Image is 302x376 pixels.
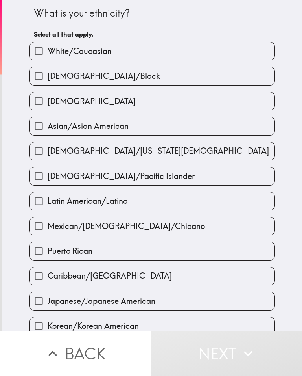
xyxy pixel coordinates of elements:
span: [DEMOGRAPHIC_DATA]/Pacific Islander [48,171,195,182]
span: White/Caucasian [48,46,112,57]
span: Japanese/Japanese American [48,296,155,307]
button: Mexican/[DEMOGRAPHIC_DATA]/Chicano [30,217,274,235]
span: Korean/Korean American [48,320,139,331]
span: Caribbean/[GEOGRAPHIC_DATA] [48,270,172,281]
span: Puerto Rican [48,246,92,257]
button: Japanese/Japanese American [30,292,274,310]
span: Asian/Asian American [48,121,129,132]
button: Asian/Asian American [30,117,274,135]
button: [DEMOGRAPHIC_DATA]/Black [30,67,274,85]
button: Puerto Rican [30,242,274,260]
button: [DEMOGRAPHIC_DATA] [30,92,274,110]
button: White/Caucasian [30,42,274,60]
div: What is your ethnicity? [34,7,271,20]
button: Next [151,331,302,376]
span: Mexican/[DEMOGRAPHIC_DATA]/Chicano [48,221,205,232]
h6: Select all that apply. [34,30,271,39]
span: [DEMOGRAPHIC_DATA]/[US_STATE][DEMOGRAPHIC_DATA] [48,145,269,156]
button: Korean/Korean American [30,317,274,335]
span: [DEMOGRAPHIC_DATA]/Black [48,71,160,82]
span: Latin American/Latino [48,195,127,207]
button: Latin American/Latino [30,192,274,210]
button: [DEMOGRAPHIC_DATA]/Pacific Islander [30,167,274,185]
button: [DEMOGRAPHIC_DATA]/[US_STATE][DEMOGRAPHIC_DATA] [30,142,274,160]
span: [DEMOGRAPHIC_DATA] [48,96,136,107]
button: Caribbean/[GEOGRAPHIC_DATA] [30,267,274,285]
